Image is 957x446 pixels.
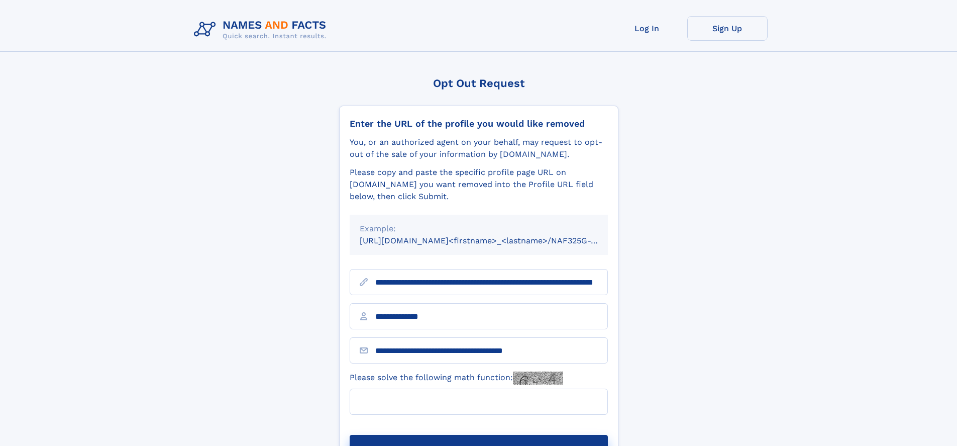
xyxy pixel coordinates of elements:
[190,16,335,43] img: Logo Names and Facts
[360,223,598,235] div: Example:
[339,77,618,90] div: Opt Out Request
[687,16,768,41] a: Sign Up
[350,118,608,129] div: Enter the URL of the profile you would like removed
[360,236,627,245] small: [URL][DOMAIN_NAME]<firstname>_<lastname>/NAF325G-xxxxxxxx
[607,16,687,41] a: Log In
[350,136,608,160] div: You, or an authorized agent on your behalf, may request to opt-out of the sale of your informatio...
[350,166,608,203] div: Please copy and paste the specific profile page URL on [DOMAIN_NAME] you want removed into the Pr...
[350,372,563,385] label: Please solve the following math function:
